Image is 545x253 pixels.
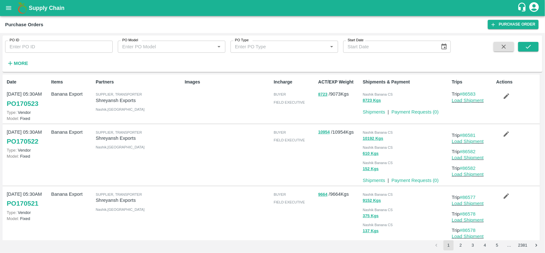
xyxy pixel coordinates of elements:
p: Partners [96,79,182,85]
div: | [385,174,389,184]
button: Go to next page [531,240,541,250]
p: Date [7,79,49,85]
a: PO170522 [7,136,38,147]
p: Vendor [7,109,49,115]
p: Items [51,79,93,85]
p: Incharge [274,79,315,85]
button: 10192 Kgs [363,135,383,142]
p: Banana Export [51,191,93,198]
input: Enter PO Model [120,43,213,51]
span: Nashik Banana CS [363,208,393,212]
button: page 1 [443,240,454,250]
p: / 9073 Kgs [318,91,360,98]
div: | [385,236,389,246]
p: Fixed [7,153,49,159]
p: [DATE] 05:30AM [7,129,49,136]
button: 152 Kgs [363,165,379,173]
p: Fixed [7,216,49,222]
button: Choose date [438,41,450,53]
button: Go to page 5 [492,240,502,250]
button: 8723 Kgs [363,97,381,104]
span: Type: [7,148,17,153]
span: Type: [7,210,17,215]
p: Banana Export [51,129,93,136]
p: Shreyansh Exports [96,135,182,142]
b: Supply Chain [29,5,64,11]
button: Go to page 3 [468,240,478,250]
a: #86581 [460,133,476,138]
p: Trip [452,165,494,172]
p: Trip [452,194,494,201]
a: #86578 [460,211,476,217]
label: PO ID [10,38,19,43]
span: Nashik Banana CS [363,223,393,227]
a: Payment Requests (0) [391,178,439,183]
p: ACT/EXP Weight [318,79,360,85]
p: / 10954 Kgs [318,129,360,136]
span: Nashik Banana CS [363,92,393,96]
p: Trip [452,227,494,234]
button: Open [328,43,336,51]
span: Nashik , [GEOGRAPHIC_DATA] [96,107,145,111]
a: #86583 [460,91,476,97]
span: field executive [274,100,305,104]
a: Load Shipment [452,172,484,177]
nav: pagination navigation [430,240,542,250]
button: Go to page 4 [480,240,490,250]
label: PO Type [235,38,249,43]
button: 10954 [318,129,330,136]
div: | [385,106,389,115]
a: PO170521 [7,198,38,209]
div: … [504,242,514,249]
strong: More [14,61,28,66]
button: 8723 [318,91,328,98]
a: Shipments [363,178,385,183]
p: Actions [496,79,538,85]
button: Go to page 2 [456,240,466,250]
input: Enter PO Type [232,43,326,51]
button: More [5,58,30,69]
a: #86577 [460,195,476,200]
label: PO Model [122,38,138,43]
span: Nashik , [GEOGRAPHIC_DATA] [96,208,145,211]
a: #86582 [460,149,476,154]
p: [DATE] 05:30AM [7,191,49,198]
button: open drawer [1,1,16,15]
p: Banana Export [51,91,93,98]
span: field executive [274,200,305,204]
a: Supply Chain [29,4,517,12]
a: Load Shipment [452,217,484,223]
span: Nashik Banana CS [363,161,393,165]
a: #86582 [460,166,476,171]
span: buyer [274,92,286,96]
a: #86578 [460,228,476,233]
p: Shipments & Payment [363,79,449,85]
input: Enter PO ID [5,41,113,53]
button: 9152 Kgs [363,197,381,204]
div: customer-support [517,2,528,14]
a: Purchase Order [488,20,539,29]
p: [DATE] 05:30AM [7,91,49,98]
span: Type: [7,110,17,115]
span: field executive [274,138,305,142]
p: Fixed [7,115,49,122]
span: Supplier, Transporter [96,92,142,96]
a: Payment Requests (0) [391,109,439,115]
span: Nashik Banana CS [363,146,393,149]
p: Images [185,79,271,85]
p: Vendor [7,147,49,153]
p: Trip [452,210,494,217]
span: buyer [274,193,286,196]
a: Load Shipment [452,234,484,239]
a: Load Shipment [452,201,484,206]
span: Model: [7,154,19,159]
button: Open [215,43,223,51]
a: Load Shipment [452,139,484,144]
span: Nashik Banana CS [363,193,393,196]
p: Shreyansh Exports [96,197,182,204]
a: Load Shipment [452,155,484,160]
span: Model: [7,116,19,121]
div: account of current user [528,1,540,15]
span: Nashik , [GEOGRAPHIC_DATA] [96,145,145,149]
p: Vendor [7,210,49,216]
